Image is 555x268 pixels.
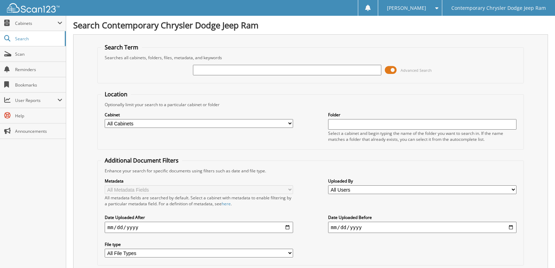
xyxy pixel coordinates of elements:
[101,90,131,98] legend: Location
[15,51,62,57] span: Scan
[101,168,520,174] div: Enhance your search for specific documents using filters such as date and file type.
[387,6,426,10] span: [PERSON_NAME]
[105,222,293,233] input: start
[15,20,57,26] span: Cabinets
[328,130,516,142] div: Select a cabinet and begin typing the name of the folder you want to search in. If the name match...
[73,19,548,31] h1: Search Contemporary Chrysler Dodge Jeep Ram
[222,201,231,207] a: here
[328,222,516,233] input: end
[105,112,293,118] label: Cabinet
[401,68,432,73] span: Advanced Search
[328,214,516,220] label: Date Uploaded Before
[451,6,546,10] span: Contemporary Chrysler Dodge Jeep Ram
[105,241,293,247] label: File type
[105,195,293,207] div: All metadata fields are searched by default. Select a cabinet with metadata to enable filtering b...
[328,178,516,184] label: Uploaded By
[105,178,293,184] label: Metadata
[328,112,516,118] label: Folder
[101,43,142,51] legend: Search Term
[105,214,293,220] label: Date Uploaded After
[15,36,61,42] span: Search
[15,128,62,134] span: Announcements
[101,157,182,164] legend: Additional Document Filters
[101,55,520,61] div: Searches all cabinets, folders, files, metadata, and keywords
[15,82,62,88] span: Bookmarks
[15,67,62,73] span: Reminders
[7,3,60,13] img: scan123-logo-white.svg
[15,113,62,119] span: Help
[15,97,57,103] span: User Reports
[101,102,520,108] div: Optionally limit your search to a particular cabinet or folder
